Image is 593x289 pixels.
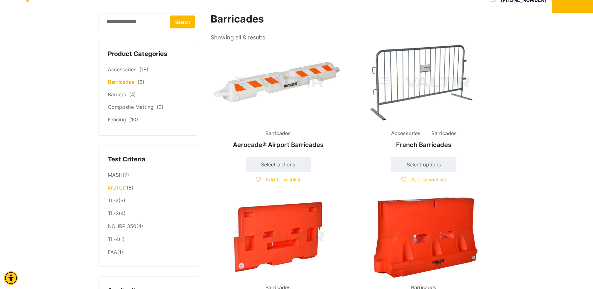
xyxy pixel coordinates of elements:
[129,91,136,98] span: (4)
[108,172,123,178] a: MASH
[211,43,346,152] a: BarricadesAerocade® Airport Barricades
[108,169,188,181] li: (7)
[356,197,491,278] img: Barricades
[256,176,301,183] a: Add to wishlist
[108,195,188,207] li: (5)
[391,157,456,172] a: Select options for “French Barricades”
[108,197,118,204] a: TL-2
[108,182,188,195] li: (6)
[108,220,188,233] li: (4)
[108,116,126,123] a: Fencing
[356,138,491,152] h2: French Barricades
[108,210,119,216] a: TL-3
[211,13,492,25] h1: Barricades
[265,176,301,183] span: Add to wishlist
[108,79,134,85] a: Barricades
[108,207,188,220] li: (4)
[211,197,346,278] img: Barricades
[411,176,446,183] span: Add to wishlist
[129,116,138,123] span: (10)
[108,223,136,229] a: NCHRP 350
[108,155,188,164] h4: Test Criteria
[157,104,163,110] span: (3)
[108,66,136,73] a: Accessories
[108,49,188,59] h4: Product Categories
[427,129,461,138] span: Barricades
[401,176,446,183] a: Add to wishlist
[108,236,119,242] a: TL-4
[108,185,127,191] a: MUTCD
[108,233,188,246] li: (1)
[211,138,346,152] h2: Aerocade® Airport Barricades
[246,157,311,172] a: Select options for “Aerocade® Airport Barricades”
[386,129,425,138] span: Accessories
[98,13,198,30] input: Search for:
[356,43,491,152] a: Accessories BarricadesFrench Barricades
[138,79,144,85] span: (8)
[108,104,153,110] a: Composite Matting
[261,129,295,138] span: Barricades
[139,66,148,73] span: (18)
[4,271,18,285] div: Accessibility Menu
[108,249,117,255] a: FAA
[108,91,126,98] a: Barriers
[170,15,195,28] button: Search
[211,32,265,43] p: Showing all 8 results
[356,43,491,124] img: A metal barricade with vertical bars and a sign labeled "VALTIR" in the center.
[108,246,188,257] li: (1)
[211,43,346,124] img: Barricades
